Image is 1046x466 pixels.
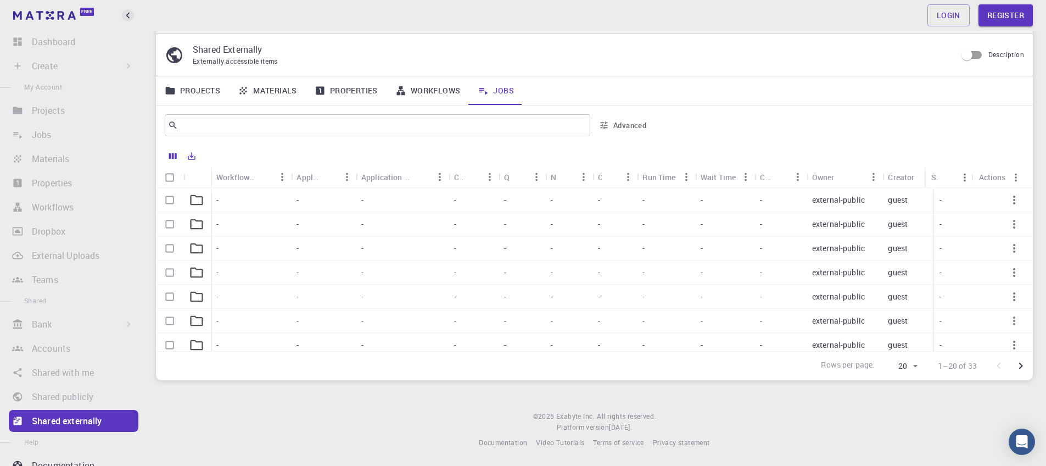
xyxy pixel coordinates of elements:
p: guest [888,243,908,254]
p: Shared Externally [193,43,948,56]
p: - [551,340,553,351]
p: - [598,340,600,351]
p: - [642,340,645,351]
p: - [454,219,456,230]
p: - [551,291,553,302]
p: - [939,195,942,206]
div: Queue [499,167,545,188]
a: Free [11,7,98,24]
button: Menu [737,168,754,186]
a: Video Tutorials [536,437,584,448]
p: - [551,315,553,326]
div: Actions [974,167,1025,188]
p: - [760,340,762,351]
p: Rows per page: [821,359,875,372]
p: - [297,291,299,302]
p: - [598,267,600,278]
div: Workflow Name [216,167,256,188]
p: - [504,315,506,326]
span: © 2025 [533,411,556,422]
button: Go to next page [1010,355,1032,377]
button: Menu [338,168,356,186]
p: - [454,195,456,206]
div: Cores [598,167,602,188]
button: Sort [256,168,273,186]
p: - [642,291,645,302]
p: - [939,243,942,254]
a: Materials [229,76,306,105]
p: - [361,315,363,326]
div: Cluster [449,167,498,188]
p: - [361,291,363,302]
p: - [939,315,942,326]
p: - [504,291,506,302]
p: - [297,219,299,230]
p: - [701,267,703,278]
a: [DATE]. [609,422,632,433]
button: Sort [413,168,431,186]
p: - [701,315,703,326]
button: Menu [619,168,637,186]
button: Menu [273,168,291,186]
button: Sort [321,168,338,186]
div: Created [754,167,806,188]
div: Nodes [545,167,592,188]
p: guest [888,315,908,326]
p: - [760,219,762,230]
div: Wait Time [695,167,754,188]
p: - [361,340,363,351]
p: - [760,315,762,326]
button: Menu [956,169,974,186]
div: Application Version [361,167,413,188]
p: - [454,315,456,326]
a: Projects [156,76,229,105]
p: guest [888,291,908,302]
p: - [760,291,762,302]
a: Documentation [479,437,527,448]
p: - [760,243,762,254]
a: Privacy statement [653,437,710,448]
span: Free [81,9,92,15]
button: Menu [1007,169,1025,186]
a: Properties [306,76,387,105]
p: external-public [812,243,865,254]
p: - [504,243,506,254]
p: - [642,315,645,326]
a: Shared externally [9,410,138,432]
button: Export [182,147,201,165]
p: - [216,291,219,302]
p: - [361,219,363,230]
div: Status [931,167,938,188]
span: My Account [24,82,62,91]
p: - [598,315,600,326]
button: Sort [771,168,789,186]
a: Register [978,4,1033,26]
button: Advanced [595,116,652,134]
span: Shared [24,296,46,305]
p: - [551,219,553,230]
p: external-public [812,195,865,206]
div: Run Time [637,167,695,188]
p: - [760,195,762,206]
p: - [598,195,600,206]
div: Actions [979,167,1006,188]
button: Menu [678,168,695,186]
p: guest [888,340,908,351]
p: - [454,340,456,351]
span: Platform version [557,422,609,433]
button: Sort [835,168,852,186]
div: 20 [880,358,921,374]
button: Sort [510,168,528,186]
p: - [642,219,645,230]
div: Nodes [551,167,557,188]
span: Description [988,50,1024,59]
div: Owner [807,167,883,188]
div: Application [297,167,320,188]
p: external-public [812,340,865,351]
button: Sort [557,168,575,186]
p: - [361,195,363,206]
button: Sort [463,168,481,186]
p: - [701,195,703,206]
img: logo [13,11,76,20]
div: Run Time [642,167,675,188]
